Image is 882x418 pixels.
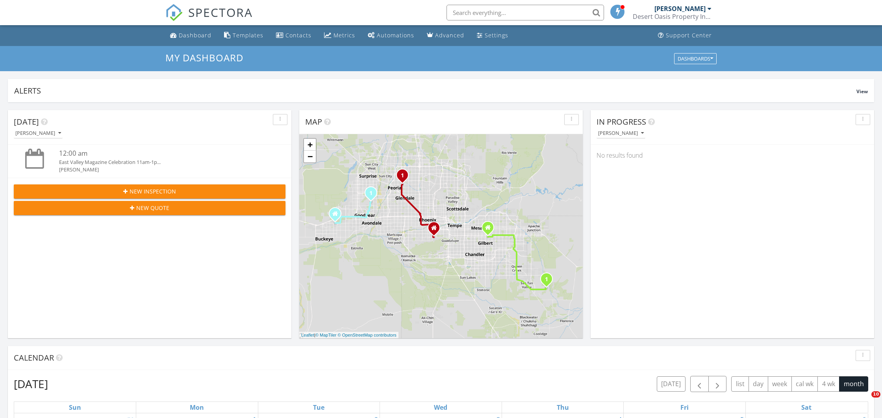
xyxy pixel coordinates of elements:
[708,376,727,392] button: Next month
[14,376,48,392] h2: [DATE]
[657,376,686,392] button: [DATE]
[424,28,467,43] a: Advanced
[749,376,768,392] button: day
[432,402,449,413] a: Wednesday
[690,376,709,392] button: Previous month
[817,376,839,392] button: 4 wk
[555,402,571,413] a: Thursday
[655,28,715,43] a: Support Center
[14,128,63,139] button: [PERSON_NAME]
[447,5,604,20] input: Search everything...
[188,402,206,413] a: Monday
[221,28,267,43] a: Templates
[365,28,417,43] a: Automations (Basic)
[598,131,644,136] div: [PERSON_NAME]
[15,131,61,136] div: [PERSON_NAME]
[369,191,372,196] i: 1
[674,53,717,64] button: Dashboards
[435,31,464,39] div: Advanced
[666,31,712,39] div: Support Center
[871,391,880,398] span: 10
[731,376,749,392] button: list
[304,139,316,151] a: Zoom in
[165,51,243,64] span: My Dashboard
[485,31,508,39] div: Settings
[371,193,376,197] div: 13709 W Rovey Ave, Litchfield Park, AZ 85340
[304,151,316,162] a: Zoom out
[377,31,414,39] div: Automations
[633,13,712,20] div: Desert Oasis Property Inspections
[315,333,337,337] a: © MapTiler
[488,227,493,232] div: 2535 E Jacinto Ave , Mesa AZ 85204
[791,376,818,392] button: cal wk
[305,116,322,127] span: Map
[165,4,183,21] img: The Best Home Inspection Software - Spectora
[474,28,511,43] a: Settings
[545,277,548,282] i: 1
[678,56,713,61] div: Dashboards
[14,201,285,215] button: New Quote
[59,149,263,158] div: 12:00 am
[402,175,407,180] div: 12021 N 65th Ave, Glendale, AZ 85304
[768,376,792,392] button: week
[839,376,868,392] button: month
[856,88,868,95] span: View
[679,402,690,413] a: Friday
[167,28,215,43] a: Dashboard
[59,158,263,166] div: East Valley Magazine Celebration 11am-1p...
[855,391,874,410] iframe: Intercom live chat
[299,332,398,339] div: |
[14,116,39,127] span: [DATE]
[179,31,211,39] div: Dashboard
[434,228,439,232] div: 1802 E Donner Dr, Phoenix AZ 85042
[597,128,645,139] button: [PERSON_NAME]
[273,28,315,43] a: Contacts
[311,402,326,413] a: Tuesday
[547,279,551,284] div: 31684 North Waddle, San Tan Valley, AZ 85143
[59,166,263,173] div: [PERSON_NAME]
[14,352,54,363] span: Calendar
[14,184,285,199] button: New Inspection
[800,402,813,413] a: Saturday
[136,204,169,212] span: New Quote
[591,145,874,166] div: No results found
[165,11,253,27] a: SPECTORA
[14,85,856,96] div: Alerts
[338,333,397,337] a: © OpenStreetMap contributors
[597,116,646,127] span: In Progress
[334,31,355,39] div: Metrics
[301,333,314,337] a: Leaflet
[130,187,176,195] span: New Inspection
[321,28,358,43] a: Metrics
[67,402,83,413] a: Sunday
[233,31,263,39] div: Templates
[285,31,311,39] div: Contacts
[401,173,404,179] i: 1
[654,5,706,13] div: [PERSON_NAME]
[188,4,253,20] span: SPECTORA
[335,214,340,218] div: 1301 S 223rd Dr, Buckeye AZ 85326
